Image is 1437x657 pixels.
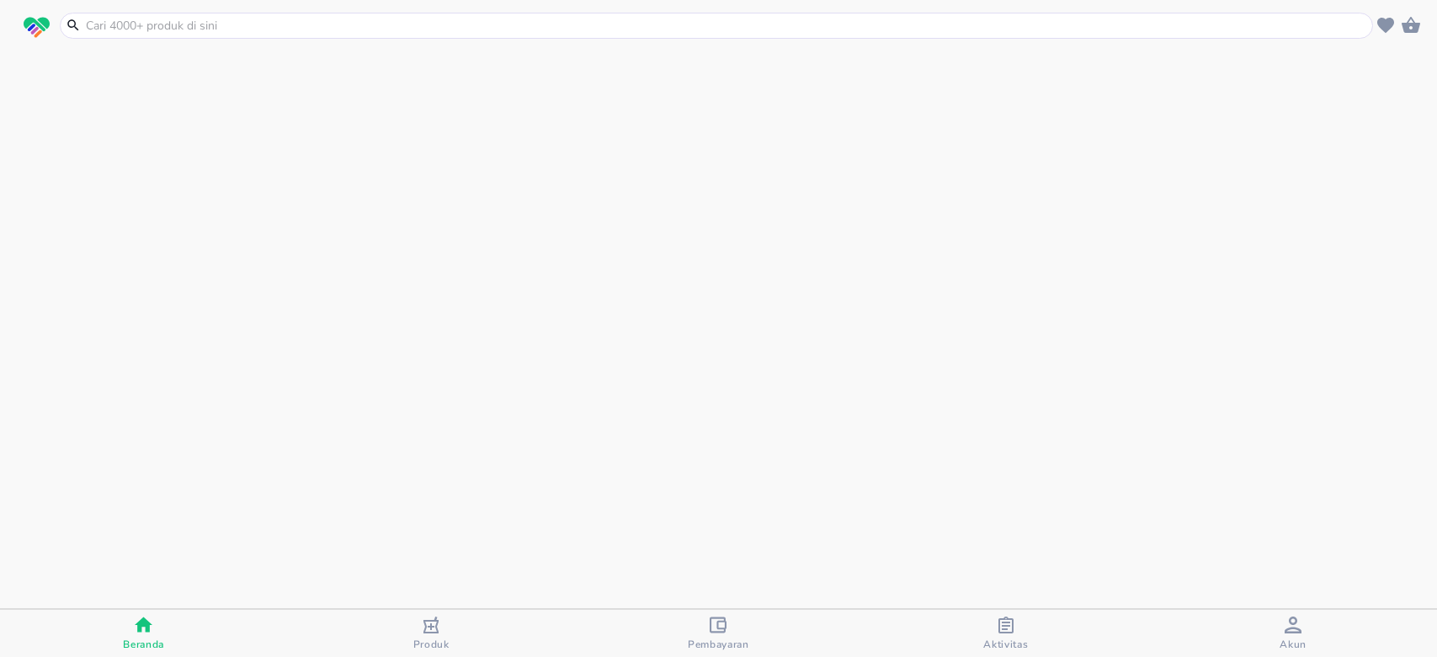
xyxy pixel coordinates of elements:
span: Akun [1280,638,1307,651]
button: Pembayaran [575,610,862,657]
span: Beranda [123,638,164,651]
span: Aktivitas [983,638,1028,651]
button: Produk [287,610,574,657]
button: Aktivitas [862,610,1149,657]
button: Akun [1150,610,1437,657]
input: Cari 4000+ produk di sini [84,17,1369,35]
span: Produk [413,638,450,651]
span: Pembayaran [688,638,749,651]
img: logo_swiperx_s.bd005f3b.svg [24,17,50,39]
